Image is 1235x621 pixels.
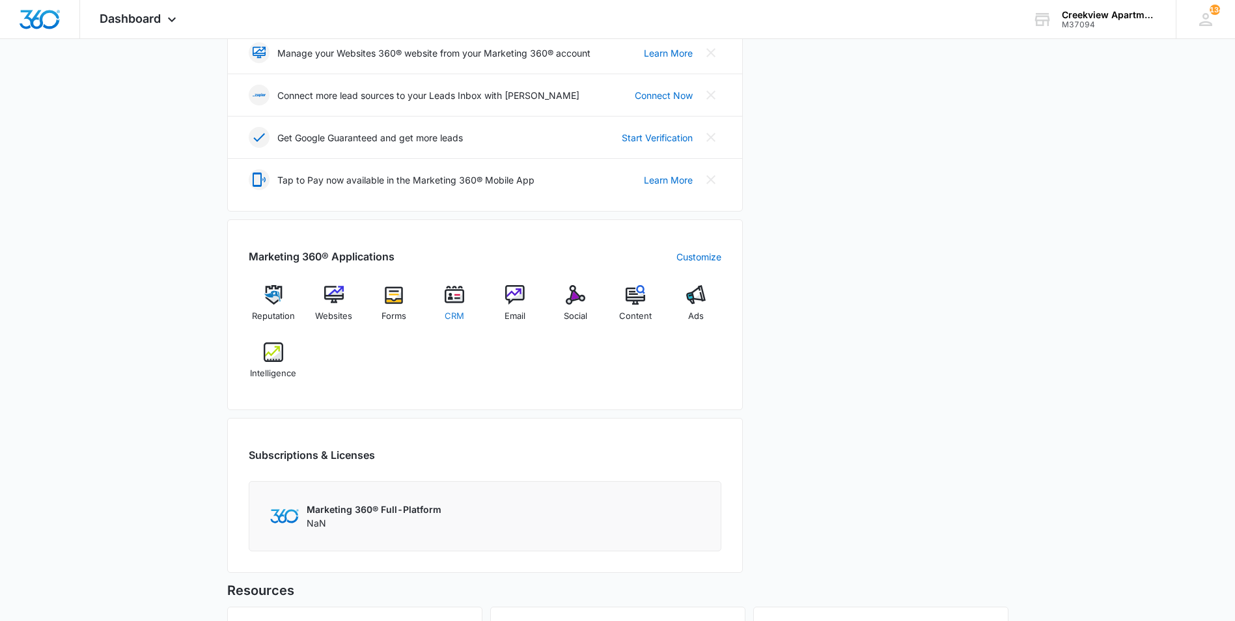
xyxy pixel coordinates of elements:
[1210,5,1220,15] div: notifications count
[277,131,463,145] p: Get Google Guaranteed and get more leads
[622,131,693,145] a: Start Verification
[309,285,359,332] a: Websites
[671,285,721,332] a: Ads
[382,310,406,323] span: Forms
[100,12,161,25] span: Dashboard
[277,89,579,102] p: Connect more lead sources to your Leads Inbox with [PERSON_NAME]
[644,46,693,60] a: Learn More
[611,285,661,332] a: Content
[307,503,441,530] div: NaN
[564,310,587,323] span: Social
[644,173,693,187] a: Learn More
[249,249,395,264] h2: Marketing 360® Applications
[505,310,525,323] span: Email
[550,285,600,332] a: Social
[277,46,590,60] p: Manage your Websites 360® website from your Marketing 360® account
[1062,10,1157,20] div: account name
[676,250,721,264] a: Customize
[369,285,419,332] a: Forms
[250,367,296,380] span: Intelligence
[635,89,693,102] a: Connect Now
[249,342,299,389] a: Intelligence
[277,173,534,187] p: Tap to Pay now available in the Marketing 360® Mobile App
[249,285,299,332] a: Reputation
[701,127,721,148] button: Close
[701,42,721,63] button: Close
[688,310,704,323] span: Ads
[315,310,352,323] span: Websites
[252,310,295,323] span: Reputation
[307,503,441,516] p: Marketing 360® Full-Platform
[701,85,721,105] button: Close
[270,509,299,523] img: Marketing 360 Logo
[227,581,1008,600] h5: Resources
[701,169,721,190] button: Close
[249,447,375,463] h2: Subscriptions & Licenses
[619,310,652,323] span: Content
[445,310,464,323] span: CRM
[1062,20,1157,29] div: account id
[1210,5,1220,15] span: 134
[490,285,540,332] a: Email
[430,285,480,332] a: CRM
